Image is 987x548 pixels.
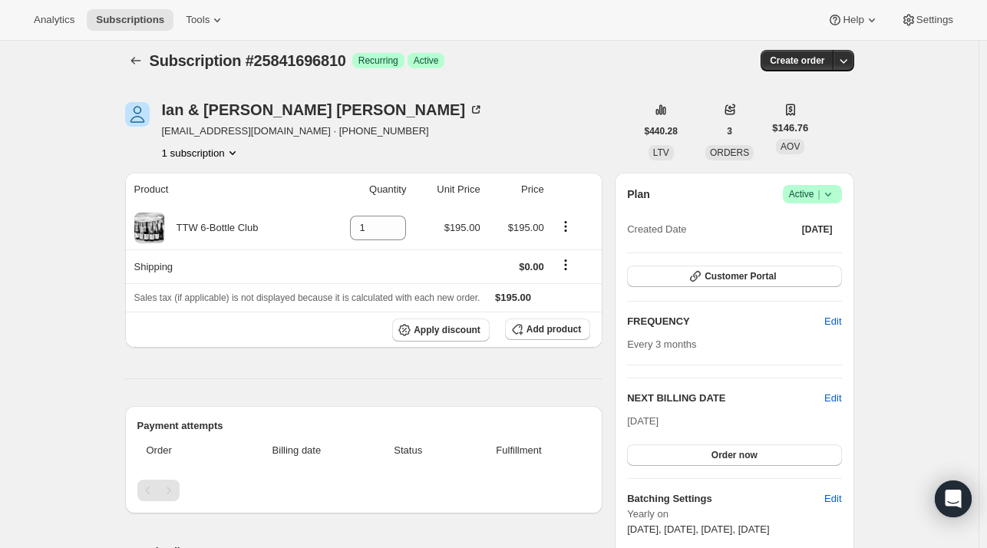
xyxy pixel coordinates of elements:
span: Customer Portal [705,270,776,282]
span: Recurring [358,54,398,67]
button: Create order [761,50,834,71]
th: Order [137,434,229,467]
span: $146.76 [772,120,808,136]
span: | [817,188,820,200]
h2: FREQUENCY [627,314,824,329]
button: Edit [824,391,841,406]
nav: Pagination [137,480,591,501]
span: Every 3 months [627,338,696,350]
span: Created Date [627,222,686,237]
button: Tools [177,9,234,31]
span: Help [843,14,863,26]
span: $440.28 [645,125,678,137]
button: Edit [815,487,850,511]
span: Ian & Yvette Piercy [125,102,150,127]
span: ORDERS [710,147,749,158]
span: 3 [727,125,732,137]
button: Subscriptions [87,9,173,31]
div: TTW 6-Bottle Club [165,220,259,236]
span: [EMAIL_ADDRESS][DOMAIN_NAME] · [PHONE_NUMBER] [162,124,484,139]
span: [DATE] [627,415,659,427]
button: Apply discount [392,319,490,342]
img: product img [134,213,164,243]
h2: Plan [627,187,650,202]
span: Status [369,443,447,458]
button: Analytics [25,9,84,31]
h6: Batching Settings [627,491,824,507]
button: Order now [627,444,841,466]
span: Order now [711,449,758,461]
span: Yearly on [627,507,841,522]
button: Subscriptions [125,50,147,71]
button: Edit [815,309,850,334]
button: Product actions [162,145,240,160]
th: Unit Price [411,173,484,206]
button: Customer Portal [627,266,841,287]
div: Ian & [PERSON_NAME] [PERSON_NAME] [162,102,484,117]
span: Subscription #25841696810 [150,52,346,69]
th: Product [125,173,319,206]
button: Settings [892,9,962,31]
button: Help [818,9,888,31]
span: Settings [916,14,953,26]
span: Apply discount [414,324,480,336]
span: Fulfillment [457,443,581,458]
button: 3 [718,120,741,142]
span: $195.00 [508,222,544,233]
span: Active [789,187,836,202]
th: Price [485,173,549,206]
span: Billing date [233,443,360,458]
span: Edit [824,314,841,329]
button: $440.28 [635,120,687,142]
span: Subscriptions [96,14,164,26]
span: [DATE], [DATE], [DATE], [DATE] [627,523,769,535]
button: [DATE] [793,219,842,240]
span: Active [414,54,439,67]
div: Open Intercom Messenger [935,480,972,517]
span: LTV [653,147,669,158]
span: Tools [186,14,210,26]
span: Edit [824,491,841,507]
span: Analytics [34,14,74,26]
th: Quantity [319,173,411,206]
th: Shipping [125,249,319,283]
h2: Payment attempts [137,418,591,434]
span: Create order [770,54,824,67]
h2: NEXT BILLING DATE [627,391,824,406]
button: Shipping actions [553,256,578,273]
span: $195.00 [444,222,480,233]
span: $0.00 [519,261,544,272]
span: [DATE] [802,223,833,236]
span: Add product [527,323,581,335]
span: $195.00 [495,292,531,303]
button: Add product [505,319,590,340]
span: Sales tax (if applicable) is not displayed because it is calculated with each new order. [134,292,480,303]
span: AOV [781,141,800,152]
button: Product actions [553,218,578,235]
